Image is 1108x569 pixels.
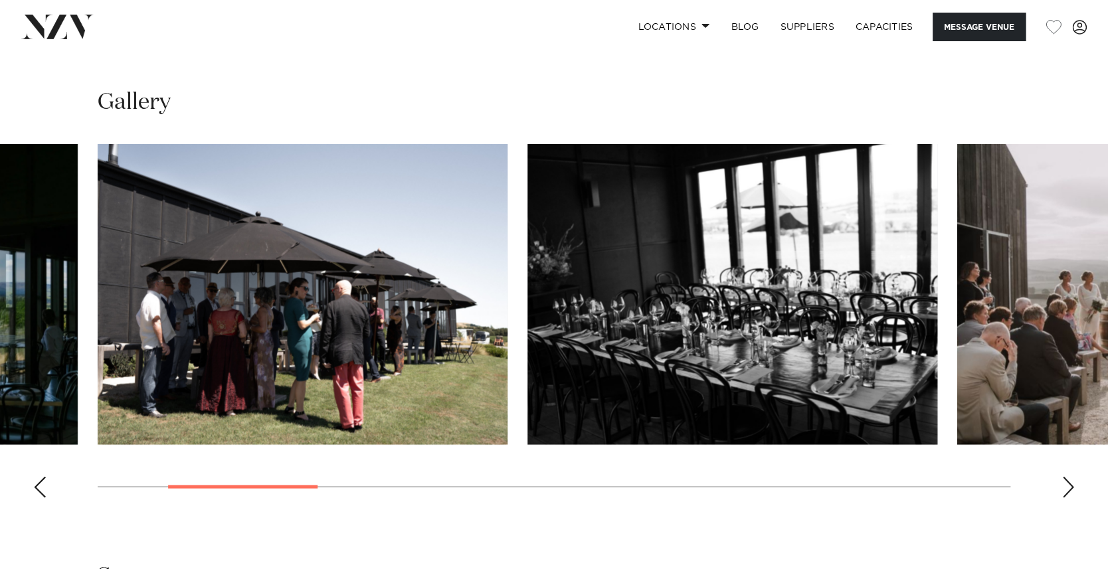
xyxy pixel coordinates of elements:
img: nzv-logo.png [21,15,94,39]
button: Message Venue [933,13,1026,41]
a: SUPPLIERS [769,13,844,41]
swiper-slide: 2 / 13 [98,143,508,444]
swiper-slide: 3 / 13 [527,143,937,444]
h2: Gallery [98,87,171,117]
a: Locations [627,13,720,41]
a: BLOG [720,13,769,41]
a: Capacities [845,13,924,41]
